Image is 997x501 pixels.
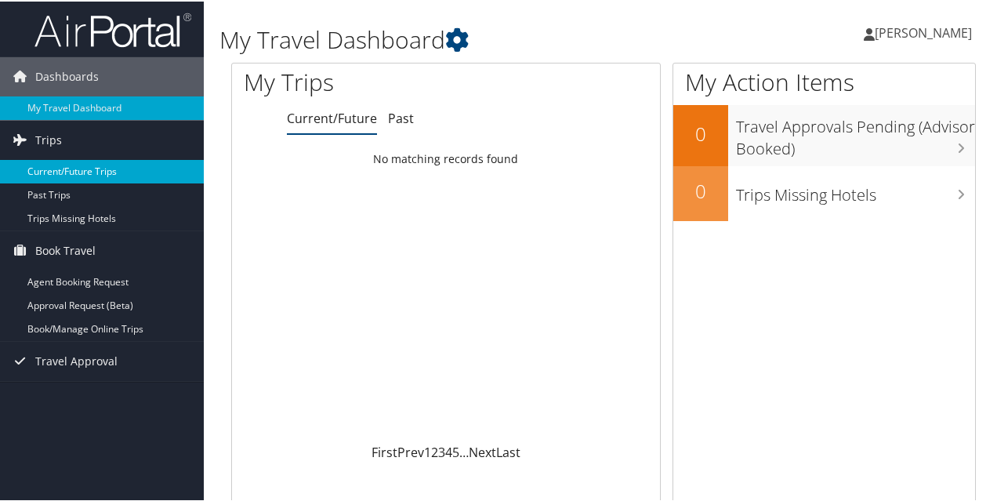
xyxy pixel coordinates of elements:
[34,10,191,47] img: airportal-logo.png
[673,119,728,146] h2: 0
[864,8,988,55] a: [PERSON_NAME]
[35,119,62,158] span: Trips
[219,22,731,55] h1: My Travel Dashboard
[438,442,445,459] a: 3
[35,230,96,269] span: Book Travel
[424,442,431,459] a: 1
[496,442,520,459] a: Last
[673,165,975,220] a: 0Trips Missing Hotels
[736,175,975,205] h3: Trips Missing Hotels
[287,108,377,125] a: Current/Future
[232,143,660,172] td: No matching records found
[388,108,414,125] a: Past
[673,103,975,164] a: 0Travel Approvals Pending (Advisor Booked)
[35,56,99,95] span: Dashboards
[459,442,469,459] span: …
[445,442,452,459] a: 4
[244,64,469,97] h1: My Trips
[875,23,972,40] span: [PERSON_NAME]
[372,442,397,459] a: First
[397,442,424,459] a: Prev
[673,64,975,97] h1: My Action Items
[431,442,438,459] a: 2
[673,176,728,203] h2: 0
[452,442,459,459] a: 5
[736,107,975,158] h3: Travel Approvals Pending (Advisor Booked)
[469,442,496,459] a: Next
[35,340,118,379] span: Travel Approval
